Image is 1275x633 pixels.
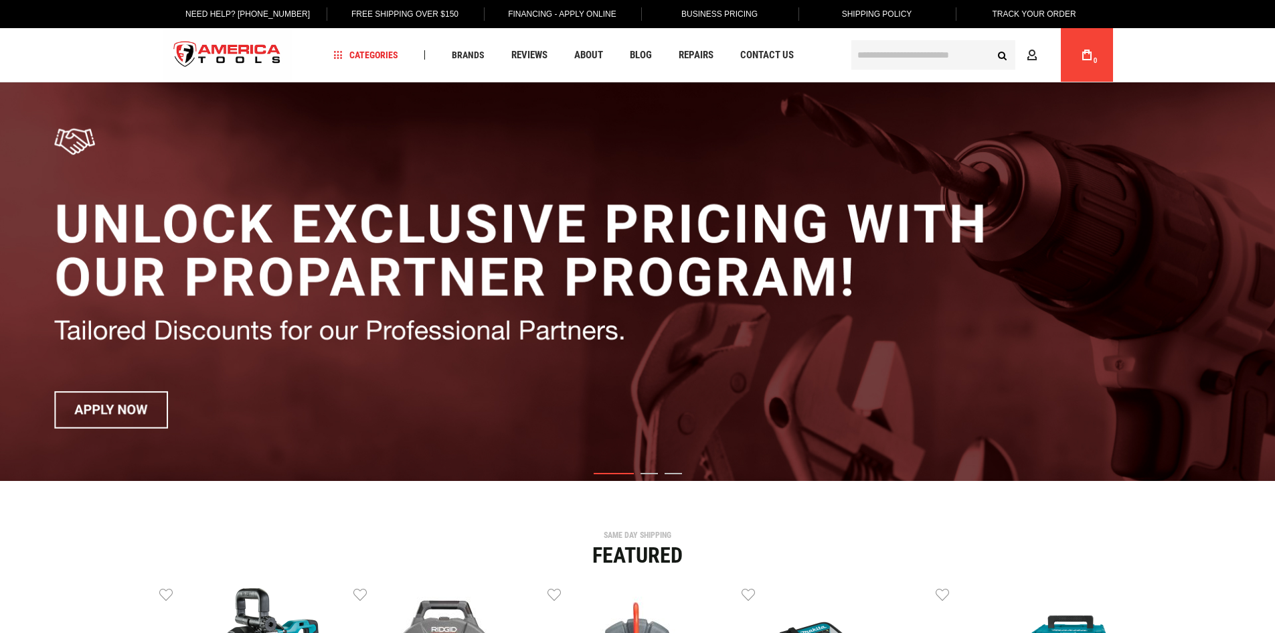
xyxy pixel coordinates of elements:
[511,50,547,60] span: Reviews
[574,50,603,60] span: About
[159,545,1116,566] div: Featured
[990,42,1015,68] button: Search
[334,50,398,60] span: Categories
[842,9,912,19] span: Shipping Policy
[1074,28,1100,82] a: 0
[568,46,609,64] a: About
[624,46,658,64] a: Blog
[163,30,292,80] a: store logo
[452,50,485,60] span: Brands
[740,50,794,60] span: Contact Us
[673,46,719,64] a: Repairs
[1094,57,1098,64] span: 0
[328,46,404,64] a: Categories
[163,30,292,80] img: America Tools
[679,50,713,60] span: Repairs
[505,46,554,64] a: Reviews
[446,46,491,64] a: Brands
[159,531,1116,539] div: SAME DAY SHIPPING
[734,46,800,64] a: Contact Us
[630,50,652,60] span: Blog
